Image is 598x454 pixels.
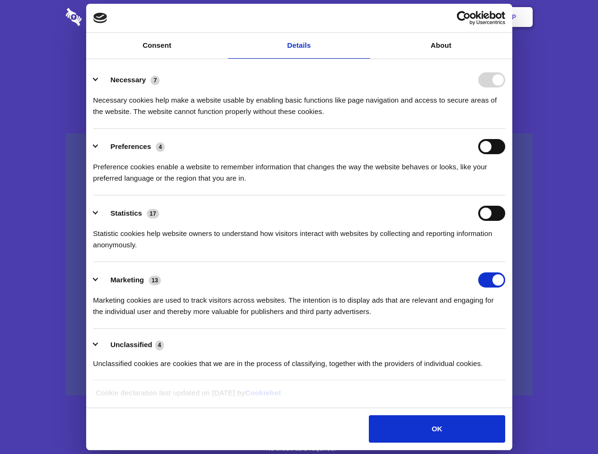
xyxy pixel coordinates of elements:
a: Contact [384,2,428,32]
h4: Auto-redaction of sensitive data, encrypted data sharing and self-destructing private chats. Shar... [66,86,533,117]
a: Cookiebot [245,389,281,397]
div: Marketing cookies are used to track visitors across websites. The intention is to display ads tha... [93,288,505,317]
label: Necessary [110,76,146,84]
label: Statistics [110,209,142,217]
button: Necessary (7) [93,72,166,87]
div: Statistic cookies help website owners to understand how visitors interact with websites by collec... [93,221,505,251]
button: Preferences (4) [93,139,171,154]
label: Marketing [110,276,144,284]
span: 17 [147,209,159,218]
a: Consent [86,33,228,59]
button: Marketing (13) [93,272,167,288]
label: Preferences [110,142,151,150]
img: logo-wordmark-white-trans-d4663122ce5f474addd5e946df7df03e33cb6a1c49d2221995e7729f52c070b2.svg [66,8,147,26]
span: 13 [149,276,161,285]
h1: Eliminate Slack Data Loss. [66,43,533,77]
div: Unclassified cookies are cookies that we are in the process of classifying, together with the pro... [93,351,505,369]
span: 7 [151,76,160,85]
button: OK [369,415,505,443]
a: Pricing [278,2,319,32]
a: About [370,33,512,59]
iframe: Drift Widget Chat Controller [551,407,587,443]
div: Cookie declaration last updated on [DATE] by [89,387,509,406]
div: Necessary cookies help make a website usable by enabling basic functions like page navigation and... [93,87,505,117]
img: logo [93,13,107,23]
button: Statistics (17) [93,206,165,221]
button: Unclassified (4) [93,339,170,351]
a: Details [228,33,370,59]
div: Preference cookies enable a website to remember information that changes the way the website beha... [93,154,505,184]
a: Wistia video thumbnail [66,133,533,396]
span: 4 [156,142,165,152]
span: 4 [155,340,164,350]
a: Login [429,2,471,32]
a: Usercentrics Cookiebot - opens in a new window [422,11,505,25]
